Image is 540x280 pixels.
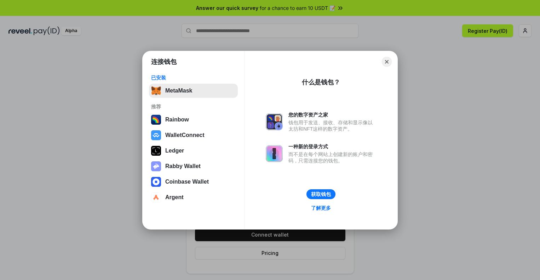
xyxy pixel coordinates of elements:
div: Argent [165,194,184,201]
img: svg+xml,%3Csvg%20xmlns%3D%22http%3A%2F%2Fwww.w3.org%2F2000%2Fsvg%22%20fill%3D%22none%22%20viewBox... [266,113,283,130]
div: 获取钱包 [311,191,331,197]
div: Coinbase Wallet [165,179,209,185]
img: svg+xml,%3Csvg%20width%3D%2228%22%20height%3D%2228%22%20viewBox%3D%220%200%2028%2028%22%20fill%3D... [151,177,161,187]
button: MetaMask [149,84,238,98]
div: Rainbow [165,117,189,123]
button: Close [382,57,392,67]
button: Rainbow [149,113,238,127]
img: svg+xml,%3Csvg%20width%3D%22120%22%20height%3D%22120%22%20viewBox%3D%220%200%20120%20120%22%20fil... [151,115,161,125]
div: 已安装 [151,75,236,81]
div: Rabby Wallet [165,163,201,169]
div: MetaMask [165,88,192,94]
h1: 连接钱包 [151,58,177,66]
img: svg+xml,%3Csvg%20xmlns%3D%22http%3A%2F%2Fwww.w3.org%2F2000%2Fsvg%22%20fill%3D%22none%22%20viewBox... [151,161,161,171]
button: Rabby Wallet [149,159,238,173]
a: 了解更多 [307,203,335,213]
img: svg+xml,%3Csvg%20width%3D%2228%22%20height%3D%2228%22%20viewBox%3D%220%200%2028%2028%22%20fill%3D... [151,130,161,140]
div: 钱包用于发送、接收、存储和显示像以太坊和NFT这样的数字资产。 [288,119,376,132]
button: 获取钱包 [306,189,335,199]
img: svg+xml,%3Csvg%20xmlns%3D%22http%3A%2F%2Fwww.w3.org%2F2000%2Fsvg%22%20fill%3D%22none%22%20viewBox... [266,145,283,162]
img: svg+xml,%3Csvg%20xmlns%3D%22http%3A%2F%2Fwww.w3.org%2F2000%2Fsvg%22%20width%3D%2228%22%20height%3... [151,146,161,156]
img: svg+xml,%3Csvg%20fill%3D%22none%22%20height%3D%2233%22%20viewBox%3D%220%200%2035%2033%22%20width%... [151,86,161,96]
div: 什么是钱包？ [302,78,340,87]
div: 了解更多 [311,205,331,211]
div: WalletConnect [165,132,205,138]
div: Ledger [165,148,184,154]
div: 而不是在每个网站上创建新的账户和密码，只需连接您的钱包。 [288,151,376,164]
div: 一种新的登录方式 [288,143,376,150]
button: Ledger [149,144,238,158]
img: svg+xml,%3Csvg%20width%3D%2228%22%20height%3D%2228%22%20viewBox%3D%220%200%2028%2028%22%20fill%3D... [151,192,161,202]
button: Argent [149,190,238,204]
button: Coinbase Wallet [149,175,238,189]
div: 您的数字资产之家 [288,112,376,118]
div: 推荐 [151,103,236,110]
button: WalletConnect [149,128,238,142]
